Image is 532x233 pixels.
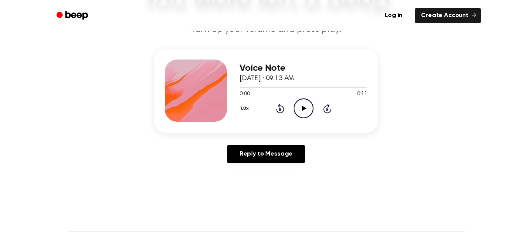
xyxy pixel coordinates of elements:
[240,102,251,115] button: 1.0x
[240,90,250,98] span: 0:00
[377,7,410,25] a: Log in
[415,8,481,23] a: Create Account
[357,90,367,98] span: 0:11
[51,8,95,23] a: Beep
[240,63,367,74] h3: Voice Note
[240,75,294,82] span: [DATE] · 09:13 AM
[227,145,305,163] a: Reply to Message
